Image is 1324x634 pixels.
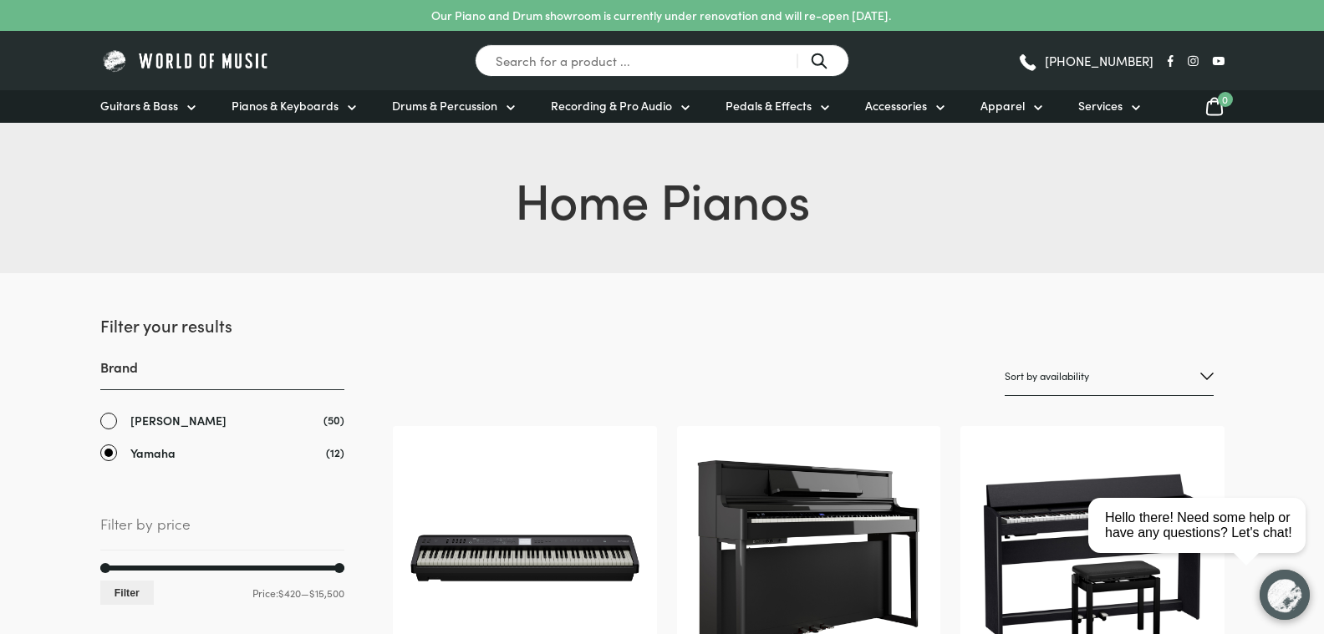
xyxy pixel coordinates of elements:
[100,411,344,430] a: [PERSON_NAME]
[100,358,344,463] div: Brand
[232,97,339,114] span: Pianos & Keyboards
[1045,54,1153,67] span: [PHONE_NUMBER]
[392,97,497,114] span: Drums & Percussion
[100,512,344,550] span: Filter by price
[1017,48,1153,74] a: [PHONE_NUMBER]
[726,97,812,114] span: Pedals & Effects
[1082,450,1324,634] iframe: Chat with our support team
[326,444,344,461] span: (12)
[100,444,344,463] a: Yamaha
[130,444,176,463] span: Yamaha
[475,44,849,77] input: Search for a product ...
[1005,357,1214,396] select: Shop order
[309,586,344,600] span: $15,500
[100,581,155,605] button: Filter
[323,411,344,429] span: (50)
[551,97,672,114] span: Recording & Pro Audio
[100,48,272,74] img: World of Music
[1218,92,1233,107] span: 0
[100,313,344,337] h2: Filter your results
[278,586,301,600] span: $420
[980,97,1025,114] span: Apparel
[431,7,891,24] p: Our Piano and Drum showroom is currently under renovation and will re-open [DATE].
[100,581,344,605] div: Price: —
[100,358,344,390] h3: Brand
[1078,97,1123,114] span: Services
[865,97,927,114] span: Accessories
[100,163,1225,233] h1: Home Pianos
[130,411,227,430] span: [PERSON_NAME]
[100,97,178,114] span: Guitars & Bass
